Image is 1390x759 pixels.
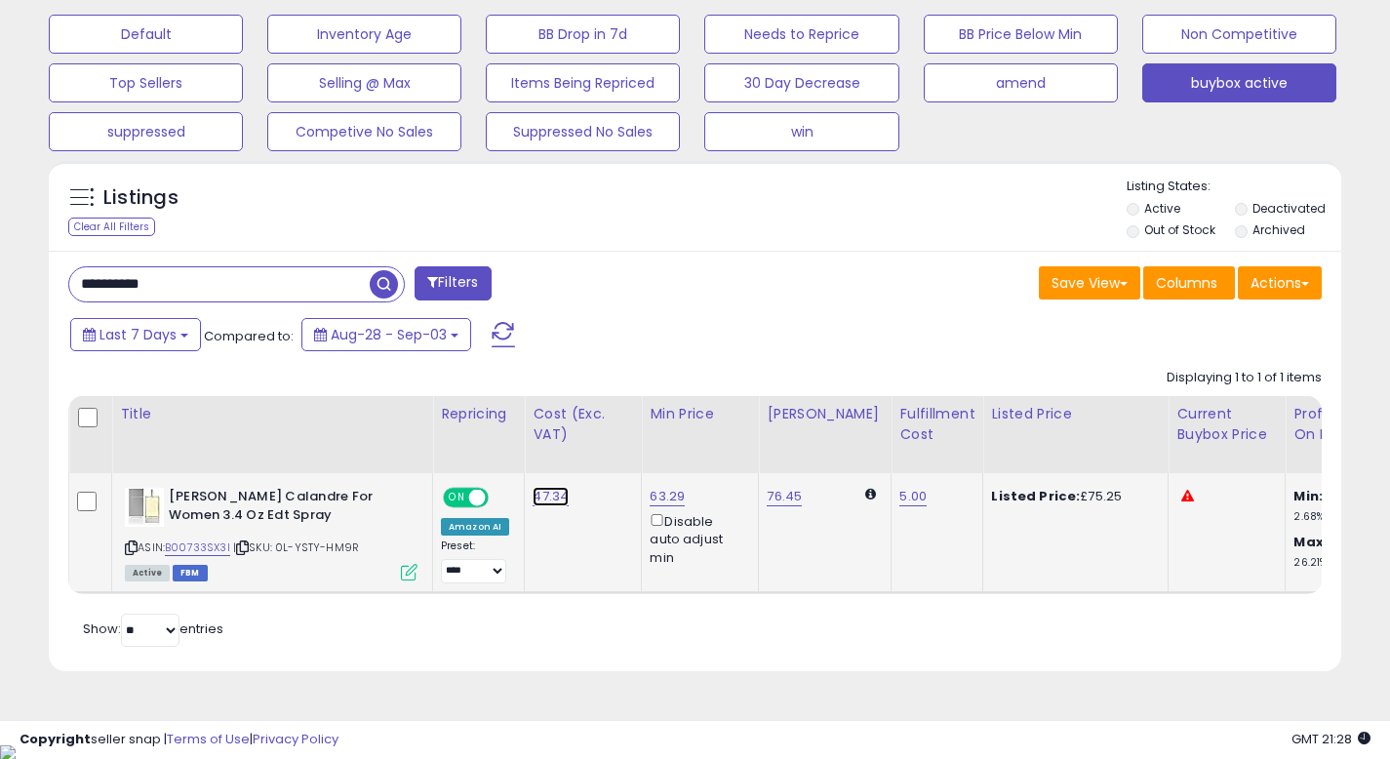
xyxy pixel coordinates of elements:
button: Filters [415,266,491,300]
b: [PERSON_NAME] Calandre For Women 3.4 Oz Edt Spray [169,488,406,529]
div: £75.25 [991,488,1153,505]
div: Displaying 1 to 1 of 1 items [1167,369,1322,387]
div: Cost (Exc. VAT) [533,404,633,445]
button: Suppressed No Sales [486,112,680,151]
b: Listed Price: [991,487,1080,505]
a: Terms of Use [167,730,250,748]
b: Min: [1293,487,1323,505]
div: ASIN: [125,488,417,579]
div: Clear All Filters [68,218,155,236]
div: Disable auto adjust min [650,510,743,567]
span: All listings currently available for purchase on Amazon [125,565,170,581]
span: Aug-28 - Sep-03 [331,325,447,344]
button: Actions [1238,266,1322,300]
label: Active [1144,200,1180,217]
a: B00733SX3I [165,539,230,556]
div: Repricing [441,404,516,424]
label: Out of Stock [1144,221,1215,238]
button: Top Sellers [49,63,243,102]
span: Columns [1156,273,1217,293]
div: seller snap | | [20,731,338,749]
div: Preset: [441,539,509,583]
button: Columns [1143,266,1235,300]
span: ON [445,490,469,506]
button: Inventory Age [267,15,461,54]
span: Compared to: [204,327,294,345]
button: BB Drop in 7d [486,15,680,54]
a: 76.45 [767,487,802,506]
label: Deactivated [1252,200,1326,217]
div: Title [120,404,424,424]
span: 2025-09-11 21:28 GMT [1291,730,1370,748]
a: Privacy Policy [253,730,338,748]
span: FBM [173,565,208,581]
div: Current Buybox Price [1176,404,1277,445]
a: 63.29 [650,487,685,506]
button: win [704,112,898,151]
span: Last 7 Days [99,325,177,344]
button: Competive No Sales [267,112,461,151]
button: buybox active [1142,63,1336,102]
div: Listed Price [991,404,1160,424]
p: Listing States: [1127,178,1341,196]
h5: Listings [103,184,179,212]
a: 47.34 [533,487,569,506]
button: Aug-28 - Sep-03 [301,318,471,351]
div: [PERSON_NAME] [767,404,883,424]
button: Non Competitive [1142,15,1336,54]
button: suppressed [49,112,243,151]
button: BB Price Below Min [924,15,1118,54]
div: Fulfillment Cost [899,404,974,445]
div: Min Price [650,404,750,424]
button: amend [924,63,1118,102]
a: 5.00 [899,487,927,506]
button: Last 7 Days [70,318,201,351]
button: Save View [1039,266,1140,300]
strong: Copyright [20,730,91,748]
img: 31dHpYHNSGL._SL40_.jpg [125,488,164,527]
b: Max: [1293,533,1328,551]
button: Needs to Reprice [704,15,898,54]
div: Amazon AI [441,518,509,536]
button: Default [49,15,243,54]
button: Selling @ Max [267,63,461,102]
button: 30 Day Decrease [704,63,898,102]
span: OFF [486,490,517,506]
button: Items Being Repriced [486,63,680,102]
span: Show: entries [83,619,223,638]
label: Archived [1252,221,1305,238]
span: | SKU: 0L-YSTY-HM9R [233,539,359,555]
